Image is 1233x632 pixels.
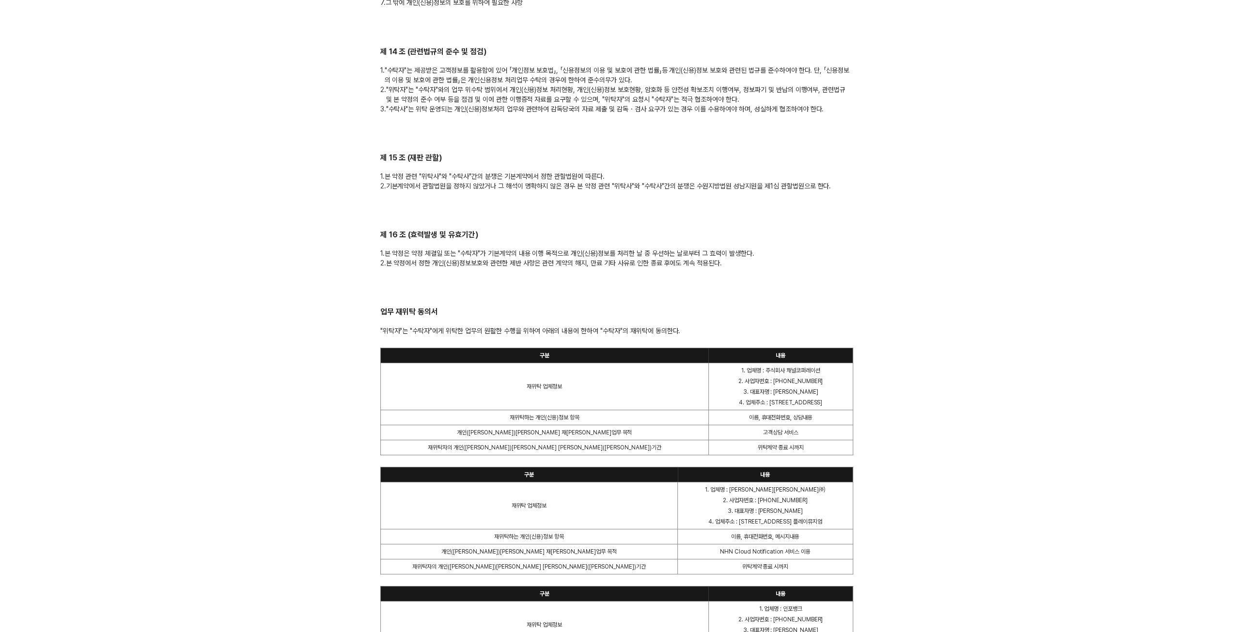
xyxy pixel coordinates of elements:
[708,348,853,363] th: 내용
[380,248,853,258] p: 본 약정은 약정 체결일 또는 "수탁자"가 기본계약의 내용 이행 목적으로 개인(신용)정보를 처리한 날 중 우선하는 날로부터 그 효력이 발생한다.
[708,410,853,425] td: 이름, 휴대전화번호, 상담내용
[380,440,708,455] td: 재위탁자의 개인([PERSON_NAME])[PERSON_NAME] [PERSON_NAME]([PERSON_NAME])기간
[380,230,853,241] h2: 제 16 조 (효력발생 및 유효기간)
[380,65,853,85] p: "수탁자"는 제공받은 고객정보를 활용함에 있어 「개인정보 보호법」, 「신용정보의 이용 및 보호에 관한 법률」등 개인(신용)정보 보호와 관련된 법규를 준수하여야 한다. 단, 「...
[682,516,848,527] p: 4. 업체주소 : [STREET_ADDRESS] 플레이뮤지엄
[380,104,386,114] span: 3.
[380,153,853,164] h2: 제 15 조 (재판 관할)
[380,181,386,191] span: 2.
[713,376,849,386] p: 2. 사업자번호 : [PHONE_NUMBER]
[682,495,848,506] p: 2. 사업자번호 : [PHONE_NUMBER]
[380,248,385,258] span: 1.
[380,586,708,601] th: 구분
[713,386,849,397] p: 3. 대표자명 : [PERSON_NAME]
[380,410,708,425] td: 재위탁하는 개인(신용)정보 항목
[380,171,853,181] p: 본 약정 관련 "위탁사"와 "수탁사"간의 분쟁은 기본계약에서 정한 관할법원에 따른다.
[380,46,853,58] h2: 제 14 조 (관련법규의 준수 및 점검)
[380,425,708,440] td: 개인([PERSON_NAME])[PERSON_NAME] 재[PERSON_NAME]업무 목적
[713,603,849,614] p: 1. 업체명 : 인포뱅크
[380,325,853,336] div: "위탁자"는 "수탁자"에게 위탁한 업무의 원활한 수행을 위하여 아래의 내용에 한하여 "수탁자"의 재위탁에 동의한다.
[678,467,853,482] th: 내용
[678,559,853,574] td: 위탁계약 종료 시까지
[708,586,853,601] th: 내용
[380,467,678,482] th: 구분
[380,258,386,268] span: 2.
[380,544,678,559] td: 개인([PERSON_NAME])[PERSON_NAME] 재[PERSON_NAME]업무 목적
[678,544,853,559] td: NHN Cloud Notification 서비스 이용
[380,171,385,181] span: 1.
[380,85,386,104] span: 2.
[380,65,385,85] span: 1.
[380,104,853,114] p: "수탁사"는 위탁 운영되는 개인(신용)정보처리 업무와 관련하여 감독당국의 자료 제출 및 감독・검사 요구가 있는 경우 이를 수용하여야 하며, 성실하게 협조하여야 한다.
[713,397,849,408] p: 4. 업체주소 : [STREET_ADDRESS]
[380,482,678,529] td: 재위탁 업체정보
[380,348,708,363] th: 구분
[380,85,853,104] p: "위탁자"는 "수탁자"와의 업무 위수탁 범위에서 개인(신용)정보 처리현황, 개인(신용)정보 보호현황, 암호화 등 안전성 확보조치 이행여부, 정보파기 및 반납의 이행여부, 관련...
[682,506,848,516] p: 3. 대표자명 : [PERSON_NAME]
[678,529,853,544] td: 이름, 휴대전화번호, 메시지내용
[380,529,678,544] td: 재위탁하는 개인(신용)정보 항목
[708,440,853,455] td: 위탁계약 종료 시까지
[380,181,853,191] p: 기본계약에서 관할법원을 정하지 않았거나 그 해석이 명확하지 않은 경우 본 약정 관련 "위탁사"와 "수탁사"간의 분쟁은 수원지방법원 성남지원을 제1심 관할법원으로 한다.
[380,307,853,318] h2: 업무 재위탁 동의서
[713,614,849,625] p: 2. 사업자번호 : [PHONE_NUMBER]
[380,363,708,410] td: 재위탁 업체정보
[380,559,678,574] td: 재위탁자의 개인([PERSON_NAME])[PERSON_NAME] [PERSON_NAME]([PERSON_NAME])기간
[380,258,853,268] p: 본 약정에서 정한 개인(신용)정보보호와 관련한 제반 사항은 관련 계약의 해지, 만료 기타 사유로 인한 종료 후에도 계속 적용된다.
[713,365,849,376] p: 1. 업체명 : 주식회사 채널코퍼레이션
[682,484,848,495] p: 1. 업체명 : [PERSON_NAME][PERSON_NAME]㈜
[708,425,853,440] td: 고객상담 서비스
